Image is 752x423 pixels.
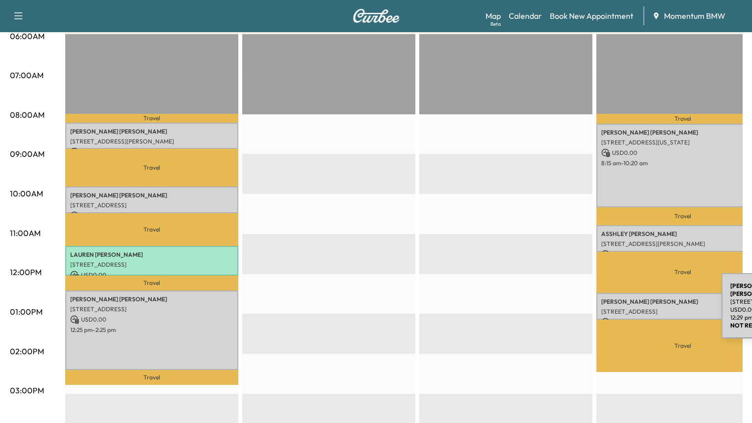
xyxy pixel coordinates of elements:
[65,276,238,290] p: Travel
[70,305,233,313] p: [STREET_ADDRESS]
[70,128,233,136] p: [PERSON_NAME] [PERSON_NAME]
[65,213,238,246] p: Travel
[490,20,501,28] div: Beta
[509,10,542,22] a: Calendar
[65,370,238,385] p: Travel
[70,261,233,269] p: [STREET_ADDRESS]
[10,188,43,199] p: 10:00AM
[664,10,725,22] span: Momentum BMW
[70,326,233,334] p: 12:25 pm - 2:25 pm
[486,10,501,22] a: MapBeta
[10,148,44,160] p: 09:00AM
[70,201,233,209] p: [STREET_ADDRESS]
[70,138,233,145] p: [STREET_ADDRESS][PERSON_NAME]
[65,149,238,186] p: Travel
[70,271,233,280] p: USD 0.00
[70,191,233,199] p: [PERSON_NAME] [PERSON_NAME]
[70,147,233,156] p: USD 0.00
[70,211,233,220] p: USD 0.00
[10,227,41,239] p: 11:00AM
[353,9,400,23] img: Curbee Logo
[10,30,44,42] p: 06:00AM
[70,295,233,303] p: [PERSON_NAME] [PERSON_NAME]
[10,266,42,278] p: 12:00PM
[70,315,233,324] p: USD 0.00
[10,306,43,318] p: 01:00PM
[65,114,238,122] p: Travel
[10,345,44,357] p: 02:00PM
[10,69,44,81] p: 07:00AM
[550,10,633,22] a: Book New Appointment
[10,109,44,121] p: 08:00AM
[70,251,233,259] p: LAUREN [PERSON_NAME]
[10,384,44,396] p: 03:00PM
